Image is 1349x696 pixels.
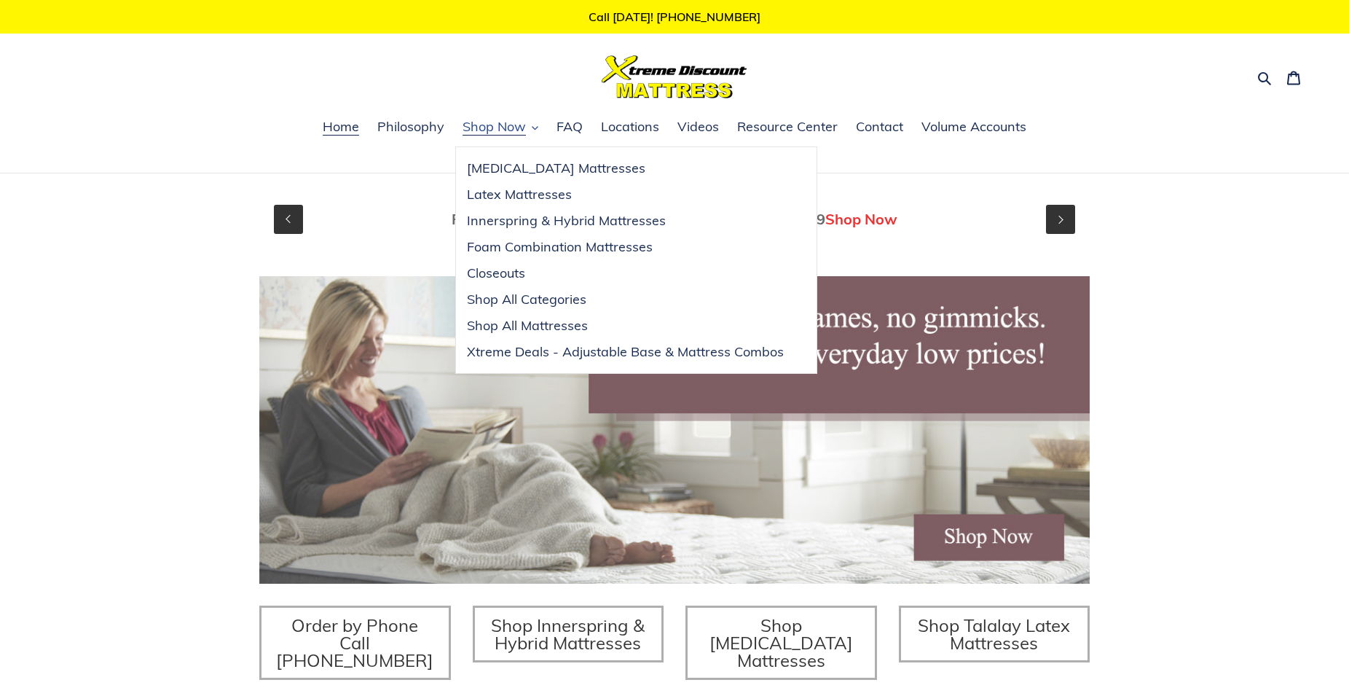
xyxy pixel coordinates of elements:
[323,118,359,136] span: Home
[677,118,719,136] span: Videos
[737,118,838,136] span: Resource Center
[467,291,586,308] span: Shop All Categories
[491,614,645,654] span: Shop Innerspring & Hybrid Mattresses
[274,205,303,234] button: Previous
[602,55,747,98] img: Xtreme Discount Mattress
[456,286,795,313] a: Shop All Categories
[709,614,853,671] span: Shop [MEDICAL_DATA] Mattresses
[456,234,795,260] a: Foam Combination Mattresses
[259,606,451,680] a: Order by Phone Call [PHONE_NUMBER]
[467,238,653,256] span: Foam Combination Mattresses
[549,117,590,138] a: FAQ
[467,186,572,203] span: Latex Mattresses
[259,276,1090,584] img: herobannermay2022-1652879215306_1200x.jpg
[556,118,583,136] span: FAQ
[456,155,795,181] a: [MEDICAL_DATA] Mattresses
[456,339,795,365] a: Xtreme Deals - Adjustable Base & Mattress Combos
[685,606,877,680] a: Shop [MEDICAL_DATA] Mattresses
[825,210,897,228] span: Shop Now
[452,210,825,228] span: Fully Adjustable Queen Base With Mattress Only $799
[467,212,666,230] span: Innerspring & Hybrid Mattresses
[467,160,645,177] span: [MEDICAL_DATA] Mattresses
[377,118,444,136] span: Philosophy
[456,260,795,286] a: Closeouts
[456,313,795,339] a: Shop All Mattresses
[456,208,795,234] a: Innerspring & Hybrid Mattresses
[455,117,546,138] button: Shop Now
[914,117,1034,138] a: Volume Accounts
[601,118,659,136] span: Locations
[467,265,525,282] span: Closeouts
[730,117,845,138] a: Resource Center
[918,614,1070,654] span: Shop Talalay Latex Mattresses
[463,118,526,136] span: Shop Now
[921,118,1026,136] span: Volume Accounts
[594,117,666,138] a: Locations
[849,117,911,138] a: Contact
[456,181,795,208] a: Latex Mattresses
[467,317,588,335] span: Shop All Mattresses
[473,606,664,662] a: Shop Innerspring & Hybrid Mattresses
[899,606,1090,662] a: Shop Talalay Latex Mattresses
[370,117,452,138] a: Philosophy
[315,117,366,138] a: Home
[856,118,903,136] span: Contact
[276,614,433,671] span: Order by Phone Call [PHONE_NUMBER]
[467,343,784,361] span: Xtreme Deals - Adjustable Base & Mattress Combos
[670,117,726,138] a: Videos
[1046,205,1075,234] button: Next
